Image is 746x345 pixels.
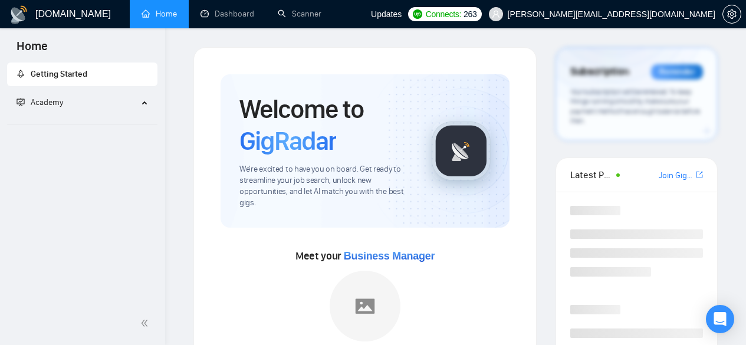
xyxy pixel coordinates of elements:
[140,317,152,329] span: double-left
[201,9,254,19] a: dashboardDashboard
[17,98,25,106] span: fund-projection-screen
[722,9,741,19] a: setting
[330,271,400,341] img: placeholder.png
[31,97,63,107] span: Academy
[706,305,734,333] div: Open Intercom Messenger
[722,5,741,24] button: setting
[570,62,629,82] span: Subscription
[426,8,461,21] span: Connects:
[142,9,177,19] a: homeHome
[651,64,703,80] div: Reminder
[464,8,476,21] span: 263
[570,87,700,126] span: Your subscription will be renewed. To keep things running smoothly, make sure your payment method...
[31,69,87,79] span: Getting Started
[17,97,63,107] span: Academy
[723,9,741,19] span: setting
[239,164,413,209] span: We're excited to have you on board. Get ready to streamline your job search, unlock new opportuni...
[371,9,402,19] span: Updates
[7,63,157,86] li: Getting Started
[7,119,157,127] li: Academy Homepage
[696,170,703,179] span: export
[7,38,57,63] span: Home
[659,169,694,182] a: Join GigRadar Slack Community
[295,249,435,262] span: Meet your
[239,93,413,157] h1: Welcome to
[492,10,500,18] span: user
[17,70,25,78] span: rocket
[239,125,336,157] span: GigRadar
[570,167,613,182] span: Latest Posts from the GigRadar Community
[278,9,321,19] a: searchScanner
[696,169,703,180] a: export
[413,9,422,19] img: upwork-logo.png
[344,250,435,262] span: Business Manager
[432,121,491,180] img: gigradar-logo.png
[9,5,28,24] img: logo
